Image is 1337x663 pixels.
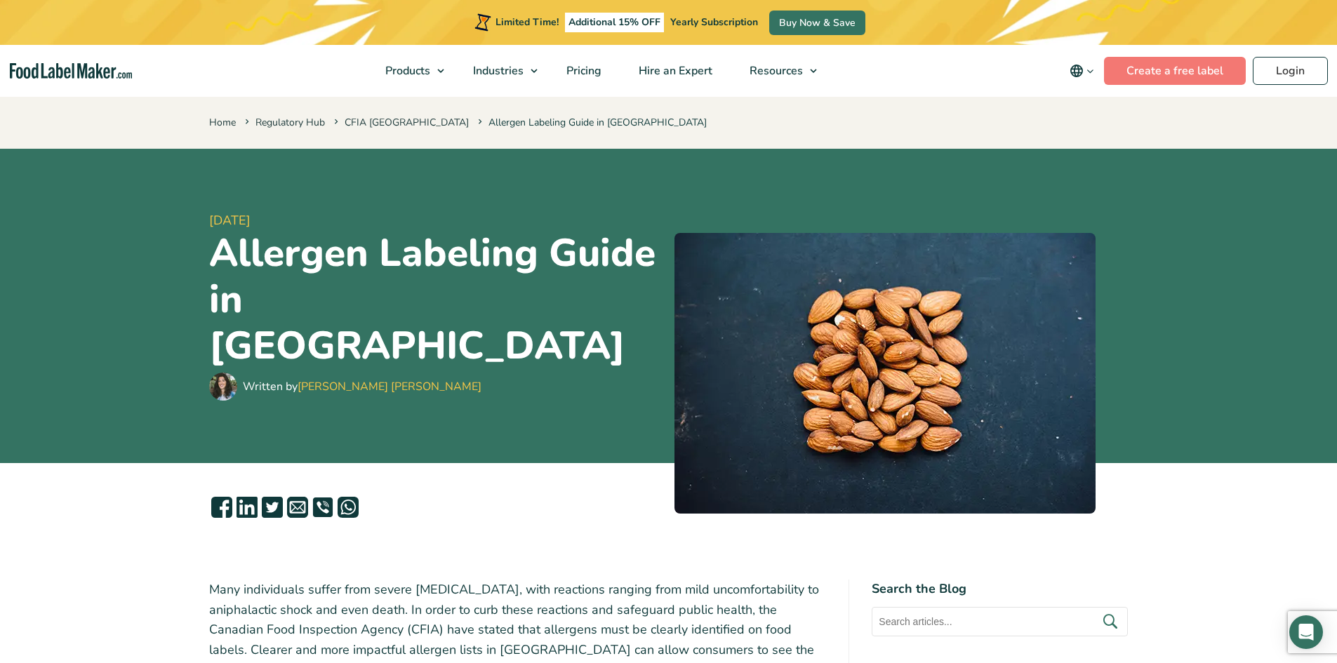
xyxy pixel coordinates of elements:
a: Buy Now & Save [769,11,865,35]
a: [PERSON_NAME] [PERSON_NAME] [298,379,481,394]
h1: Allergen Labeling Guide in [GEOGRAPHIC_DATA] [209,230,663,369]
div: Written by [243,378,481,395]
input: Search articles... [872,607,1128,636]
a: Products [367,45,451,97]
a: Home [209,116,236,129]
span: Resources [745,63,804,79]
a: Login [1253,57,1328,85]
a: Regulatory Hub [255,116,325,129]
a: Hire an Expert [620,45,728,97]
span: Products [381,63,432,79]
span: Hire an Expert [634,63,714,79]
a: Resources [731,45,824,97]
a: CFIA [GEOGRAPHIC_DATA] [345,116,469,129]
span: Industries [469,63,525,79]
div: Open Intercom Messenger [1289,615,1323,649]
h4: Search the Blog [872,580,1128,598]
span: [DATE] [209,211,663,230]
a: Pricing [548,45,617,97]
span: Yearly Subscription [670,15,758,29]
a: Industries [455,45,545,97]
span: Allergen Labeling Guide in [GEOGRAPHIC_DATA] [475,116,707,129]
span: Pricing [562,63,603,79]
a: Create a free label [1104,57,1246,85]
img: Maria Abi Hanna - Food Label Maker [209,373,237,401]
span: Additional 15% OFF [565,13,664,32]
span: Limited Time! [495,15,559,29]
